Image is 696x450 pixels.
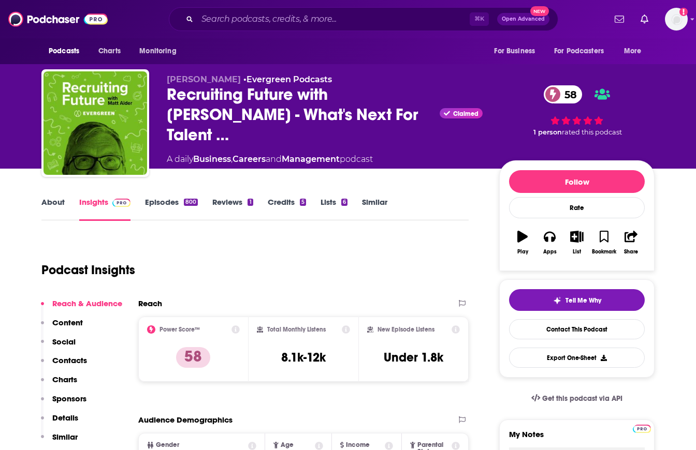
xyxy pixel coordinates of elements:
div: Apps [543,249,557,255]
button: open menu [132,41,190,61]
img: Recruiting Future with Matt Alder - What's Next For Talent Acquisition, HR & Hiring? [44,71,147,175]
button: Show profile menu [665,8,688,31]
label: My Notes [509,429,645,447]
button: Content [41,318,83,337]
h2: New Episode Listens [378,326,434,333]
button: Reach & Audience [41,298,122,318]
div: Bookmark [592,249,616,255]
div: Search podcasts, credits, & more... [169,7,558,31]
button: Details [41,413,78,432]
div: Play [517,249,528,255]
span: For Business [494,44,535,58]
div: 6 [341,199,347,206]
a: Reviews1 [212,197,253,221]
h3: Under 1.8k [384,350,443,365]
button: Follow [509,170,645,193]
span: Open Advanced [502,17,545,22]
div: 800 [184,199,198,206]
span: rated this podcast [562,128,622,136]
div: 5 [300,199,306,206]
p: Similar [52,432,78,442]
span: For Podcasters [554,44,604,58]
span: ⌘ K [470,12,489,26]
button: open menu [547,41,619,61]
a: Get this podcast via API [523,386,631,411]
h2: Power Score™ [160,326,200,333]
h3: 8.1k-12k [281,350,326,365]
div: Share [624,249,638,255]
span: Logged in as patiencebaldacci [665,8,688,31]
div: List [573,249,581,255]
img: Podchaser - Follow, Share and Rate Podcasts [8,9,108,29]
button: Share [618,224,645,261]
h2: Total Monthly Listens [267,326,326,333]
a: Charts [92,41,127,61]
button: open menu [487,41,548,61]
span: and [266,154,282,164]
button: Social [41,337,76,356]
span: 58 [554,85,582,103]
a: Contact This Podcast [509,319,645,339]
button: Charts [41,374,77,394]
a: Similar [362,197,387,221]
button: Play [509,224,536,261]
img: tell me why sparkle [553,296,561,305]
span: Age [281,442,294,448]
span: Podcasts [49,44,79,58]
button: Apps [536,224,563,261]
button: Contacts [41,355,87,374]
span: Monitoring [139,44,176,58]
svg: Add a profile image [679,8,688,16]
a: Careers [233,154,266,164]
span: Claimed [453,111,479,116]
span: Tell Me Why [565,296,601,305]
a: Management [282,154,340,164]
div: 1 [248,199,253,206]
div: 58 1 personrated this podcast [499,74,655,147]
a: Credits5 [268,197,306,221]
p: Details [52,413,78,423]
a: Show notifications dropdown [636,10,653,28]
a: Show notifications dropdown [611,10,628,28]
span: [PERSON_NAME] [167,74,241,84]
p: Reach & Audience [52,298,122,308]
p: Content [52,318,83,327]
a: Episodes800 [145,197,198,221]
p: Sponsors [52,394,86,403]
p: Social [52,337,76,347]
a: Business [193,154,231,164]
div: Rate [509,197,645,218]
button: Export One-Sheet [509,348,645,368]
p: 58 [176,347,210,368]
span: Gender [156,442,179,448]
div: A daily podcast [167,153,373,166]
button: Bookmark [590,224,617,261]
span: New [530,6,549,16]
button: open menu [617,41,655,61]
span: Charts [98,44,121,58]
span: , [231,154,233,164]
input: Search podcasts, credits, & more... [197,11,470,27]
img: User Profile [665,8,688,31]
a: Evergreen Podcasts [247,74,332,84]
a: Pro website [633,423,651,433]
a: About [41,197,65,221]
button: List [563,224,590,261]
h1: Podcast Insights [41,262,135,278]
a: InsightsPodchaser Pro [79,197,130,221]
span: • [243,74,332,84]
button: open menu [41,41,93,61]
img: Podchaser Pro [112,199,130,207]
span: More [624,44,642,58]
button: Open AdvancedNew [497,13,549,25]
img: Podchaser Pro [633,425,651,433]
button: tell me why sparkleTell Me Why [509,289,645,311]
span: 1 person [533,128,562,136]
p: Charts [52,374,77,384]
span: Get this podcast via API [542,394,622,403]
h2: Audience Demographics [138,415,233,425]
h2: Reach [138,298,162,308]
a: Lists6 [321,197,347,221]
